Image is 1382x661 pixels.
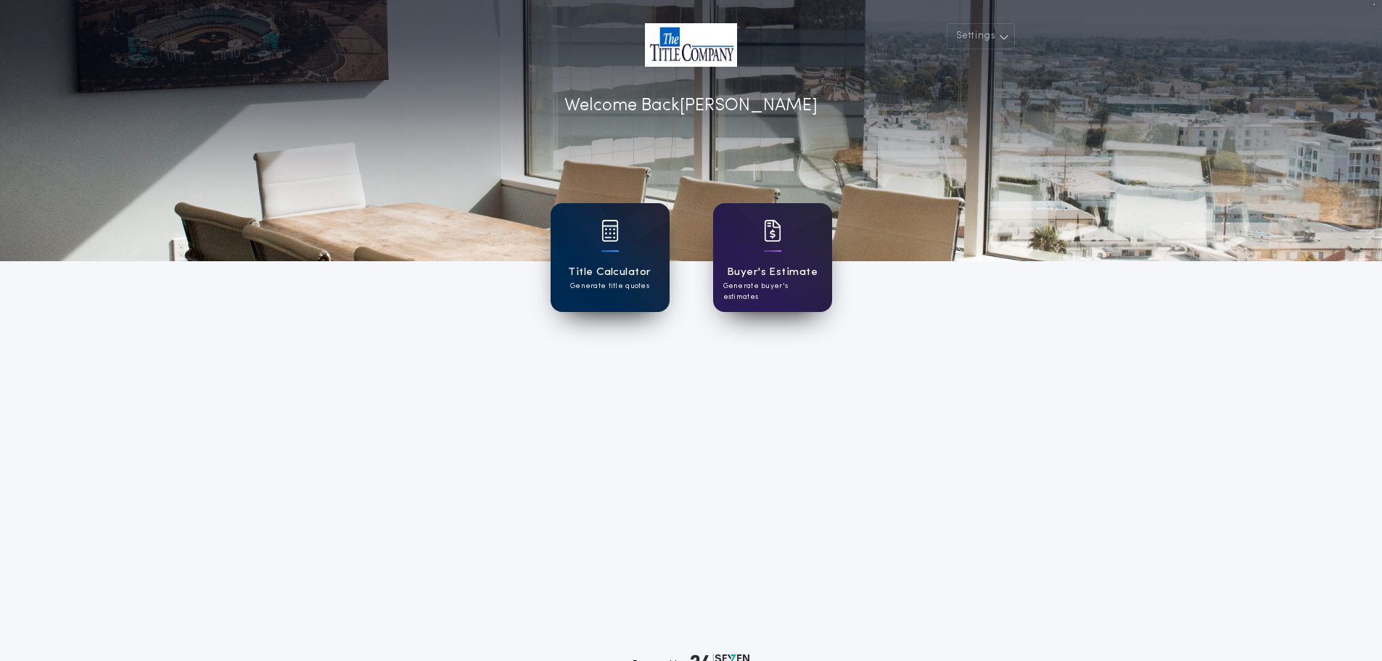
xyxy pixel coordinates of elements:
p: Welcome Back [PERSON_NAME] [564,93,818,119]
img: card icon [601,220,619,242]
a: card iconBuyer's EstimateGenerate buyer's estimates [713,203,832,312]
img: card icon [764,220,781,242]
h1: Title Calculator [568,264,651,281]
img: account-logo [645,23,737,67]
button: Settings [947,23,1015,49]
h1: Buyer's Estimate [727,264,818,281]
p: Generate title quotes [570,281,649,292]
a: card iconTitle CalculatorGenerate title quotes [551,203,670,312]
p: Generate buyer's estimates [723,281,822,303]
